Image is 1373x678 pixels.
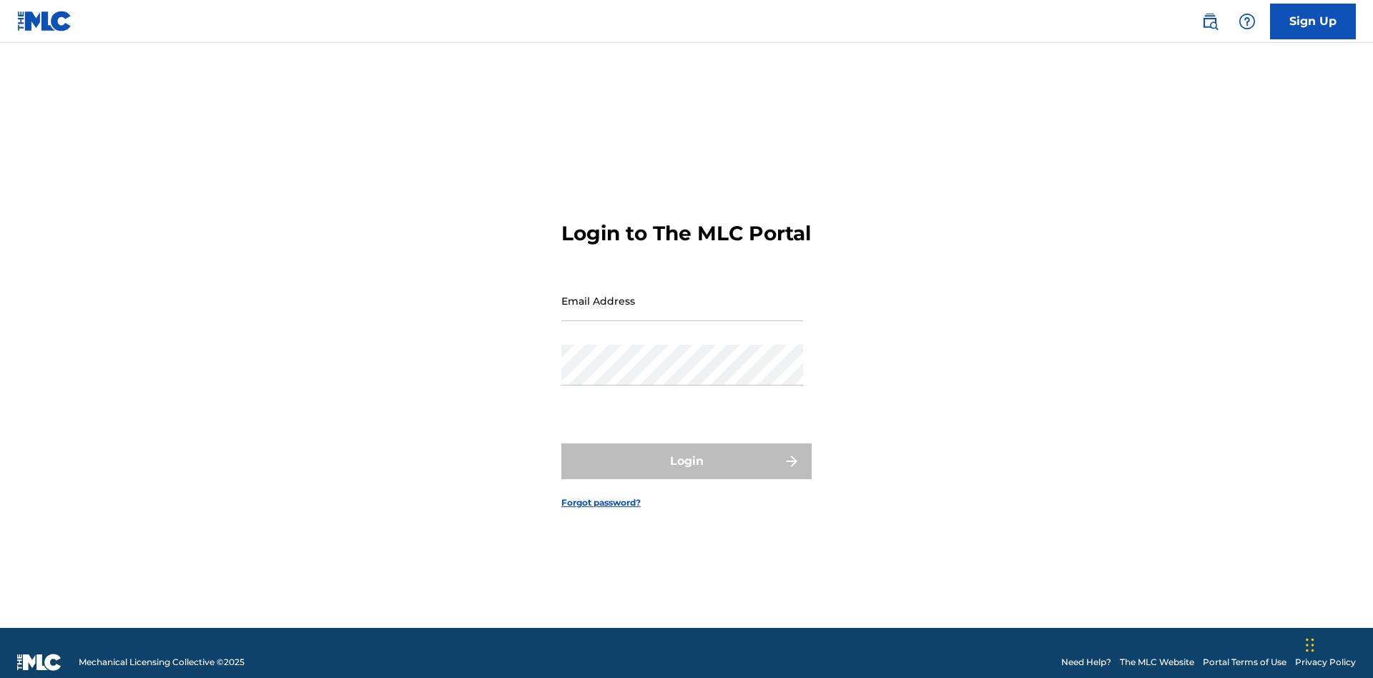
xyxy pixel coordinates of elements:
a: Forgot password? [561,496,641,509]
div: Help [1233,7,1261,36]
div: Drag [1306,624,1314,667]
h3: Login to The MLC Portal [561,221,811,246]
a: Need Help? [1061,656,1111,669]
img: help [1239,13,1256,30]
a: Public Search [1196,7,1224,36]
span: Mechanical Licensing Collective © 2025 [79,656,245,669]
a: Portal Terms of Use [1203,656,1286,669]
a: Privacy Policy [1295,656,1356,669]
a: Sign Up [1270,4,1356,39]
a: The MLC Website [1120,656,1194,669]
img: search [1201,13,1219,30]
img: MLC Logo [17,11,72,31]
img: logo [17,654,61,671]
iframe: Chat Widget [1301,609,1373,678]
